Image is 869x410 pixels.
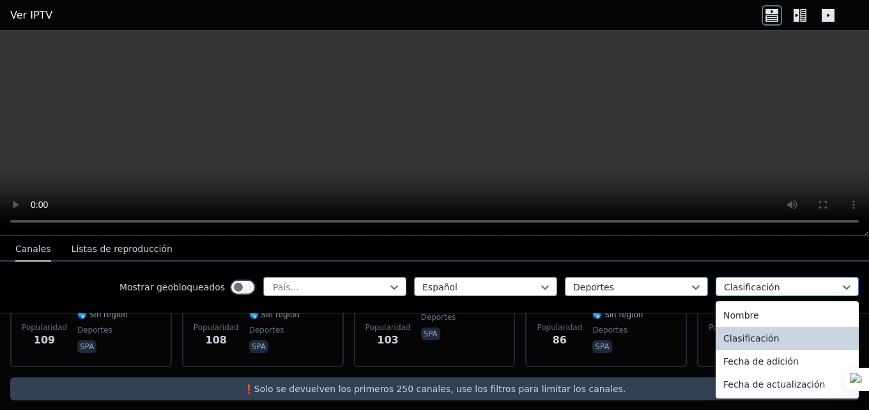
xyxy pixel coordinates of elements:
[595,342,609,351] font: spa
[72,244,173,254] font: Listas de reproducción
[249,310,300,319] font: 🌎 Sin región
[194,323,239,332] font: Popularidad
[15,237,51,262] button: Canales
[22,323,67,332] font: Popularidad
[365,323,411,332] font: Popularidad
[252,342,266,351] font: spa
[553,334,567,346] font: 86
[72,237,173,262] button: Listas de reproducción
[77,326,112,335] font: deportes
[421,313,456,322] font: deportes
[377,334,398,346] font: 103
[34,334,55,346] font: 109
[10,9,52,21] font: Ver IPTV
[592,310,643,319] font: 🌎 Sin región
[77,310,128,319] font: 🌎 Sin región
[10,8,52,23] a: Ver IPTV
[243,384,626,394] font: ❗️Solo se devuelven los primeros 250 canales, use los filtros para limitar los canales.
[15,244,51,254] font: Canales
[80,342,94,351] font: spa
[723,310,759,320] font: Nombre
[249,326,284,335] font: deportes
[723,379,825,390] font: Fecha de actualización
[119,282,225,292] font: Mostrar geobloqueados
[723,356,799,367] font: Fecha de adición
[592,326,627,335] font: deportes
[709,323,754,332] font: Popularidad
[723,333,780,343] font: Clasificación
[537,323,582,332] font: Popularidad
[206,334,227,346] font: 108
[424,329,438,338] font: spa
